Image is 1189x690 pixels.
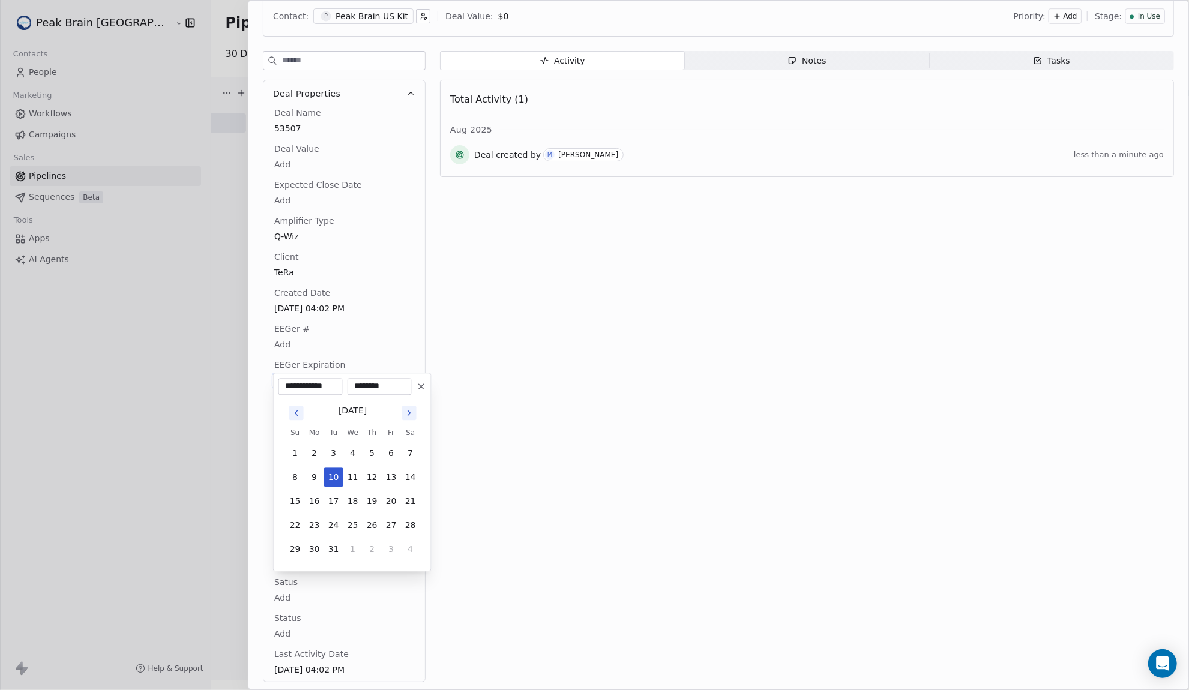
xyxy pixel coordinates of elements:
[363,443,382,463] button: 5
[363,539,382,559] button: 2
[324,427,343,439] th: Tuesday
[286,491,305,511] button: 15
[343,491,363,511] button: 18
[343,539,363,559] button: 1
[286,467,305,487] button: 8
[382,427,401,439] th: Friday
[401,443,420,463] button: 7
[401,404,418,421] button: Go to next month
[288,404,305,421] button: Go to previous month
[324,515,343,535] button: 24
[286,427,305,439] th: Sunday
[324,443,343,463] button: 3
[363,467,382,487] button: 12
[382,443,401,463] button: 6
[305,539,324,559] button: 30
[305,491,324,511] button: 16
[382,539,401,559] button: 3
[363,491,382,511] button: 19
[286,515,305,535] button: 22
[305,467,324,487] button: 9
[382,515,401,535] button: 27
[363,427,382,439] th: Thursday
[343,467,363,487] button: 11
[286,539,305,559] button: 29
[324,539,343,559] button: 31
[401,427,420,439] th: Saturday
[343,427,363,439] th: Wednesday
[339,404,367,417] div: [DATE]
[343,443,363,463] button: 4
[401,515,420,535] button: 28
[324,467,343,487] button: 10
[305,515,324,535] button: 23
[401,467,420,487] button: 14
[401,539,420,559] button: 4
[286,443,305,463] button: 1
[382,491,401,511] button: 20
[324,491,343,511] button: 17
[305,427,324,439] th: Monday
[363,515,382,535] button: 26
[382,467,401,487] button: 13
[401,491,420,511] button: 21
[305,443,324,463] button: 2
[343,515,363,535] button: 25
